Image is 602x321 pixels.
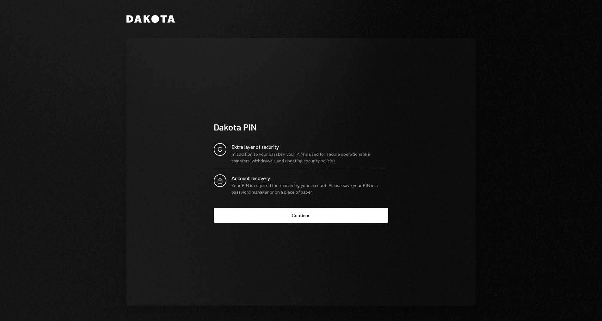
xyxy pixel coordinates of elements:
div: Dakota PIN [214,121,388,133]
button: Continue [214,208,388,223]
div: Extra layer of security [231,143,388,151]
div: Your PIN is required for recovering your account. Please save your PIN in a password manager or o... [231,182,388,195]
div: Account recovery [231,174,388,182]
div: In addition to your passkey, your PIN is used for secure operations like transfers, withdrawals a... [231,151,388,164]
